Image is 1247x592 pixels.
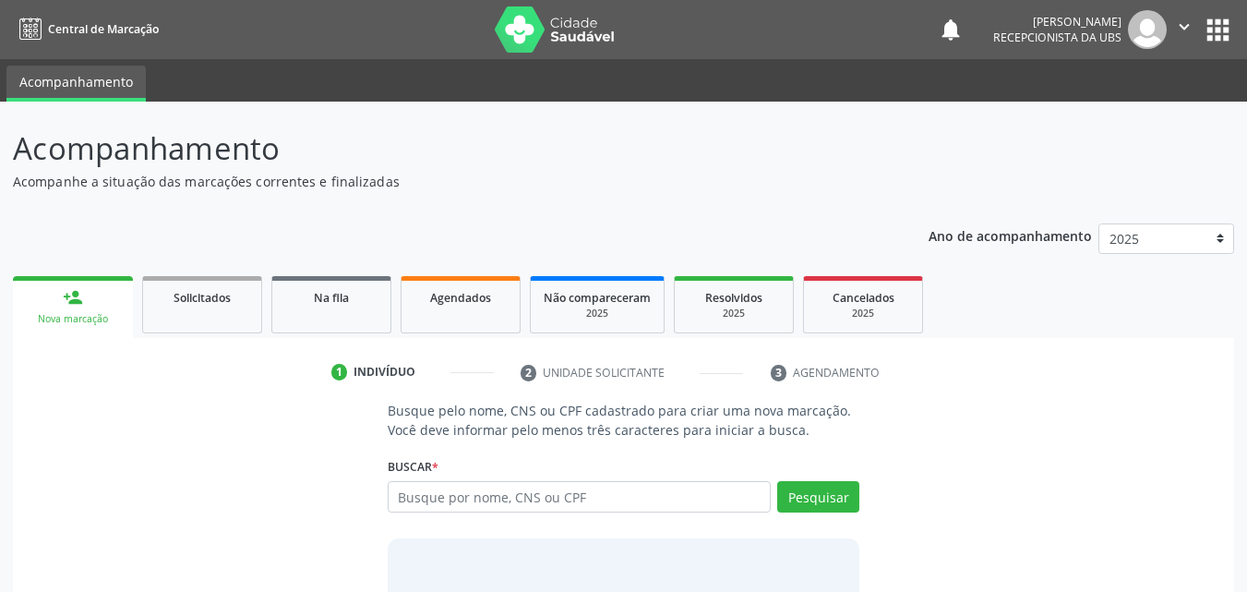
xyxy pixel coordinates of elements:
a: Central de Marcação [13,14,159,44]
p: Acompanhamento [13,126,868,172]
span: Na fila [314,290,349,306]
div: [PERSON_NAME] [993,14,1121,30]
button: apps [1202,14,1234,46]
span: Agendados [430,290,491,306]
div: 2025 [688,307,780,320]
span: Cancelados [833,290,894,306]
div: 2025 [544,307,651,320]
button:  [1167,10,1202,49]
label: Buscar [388,453,438,481]
i:  [1174,17,1194,37]
span: Solicitados [174,290,231,306]
span: Central de Marcação [48,21,159,37]
button: notifications [938,17,964,42]
div: 1 [331,364,348,381]
p: Busque pelo nome, CNS ou CPF cadastrado para criar uma nova marcação. Você deve informar pelo men... [388,401,860,440]
p: Acompanhe a situação das marcações correntes e finalizadas [13,172,868,191]
span: Recepcionista da UBS [993,30,1121,45]
span: Resolvidos [705,290,762,306]
span: Não compareceram [544,290,651,306]
button: Pesquisar [777,481,859,513]
input: Busque por nome, CNS ou CPF [388,481,772,513]
div: Nova marcação [26,312,120,326]
p: Ano de acompanhamento [929,224,1092,247]
a: Acompanhamento [6,66,146,102]
div: 2025 [817,307,909,320]
img: img [1128,10,1167,49]
div: person_add [63,287,83,308]
div: Indivíduo [354,364,415,381]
